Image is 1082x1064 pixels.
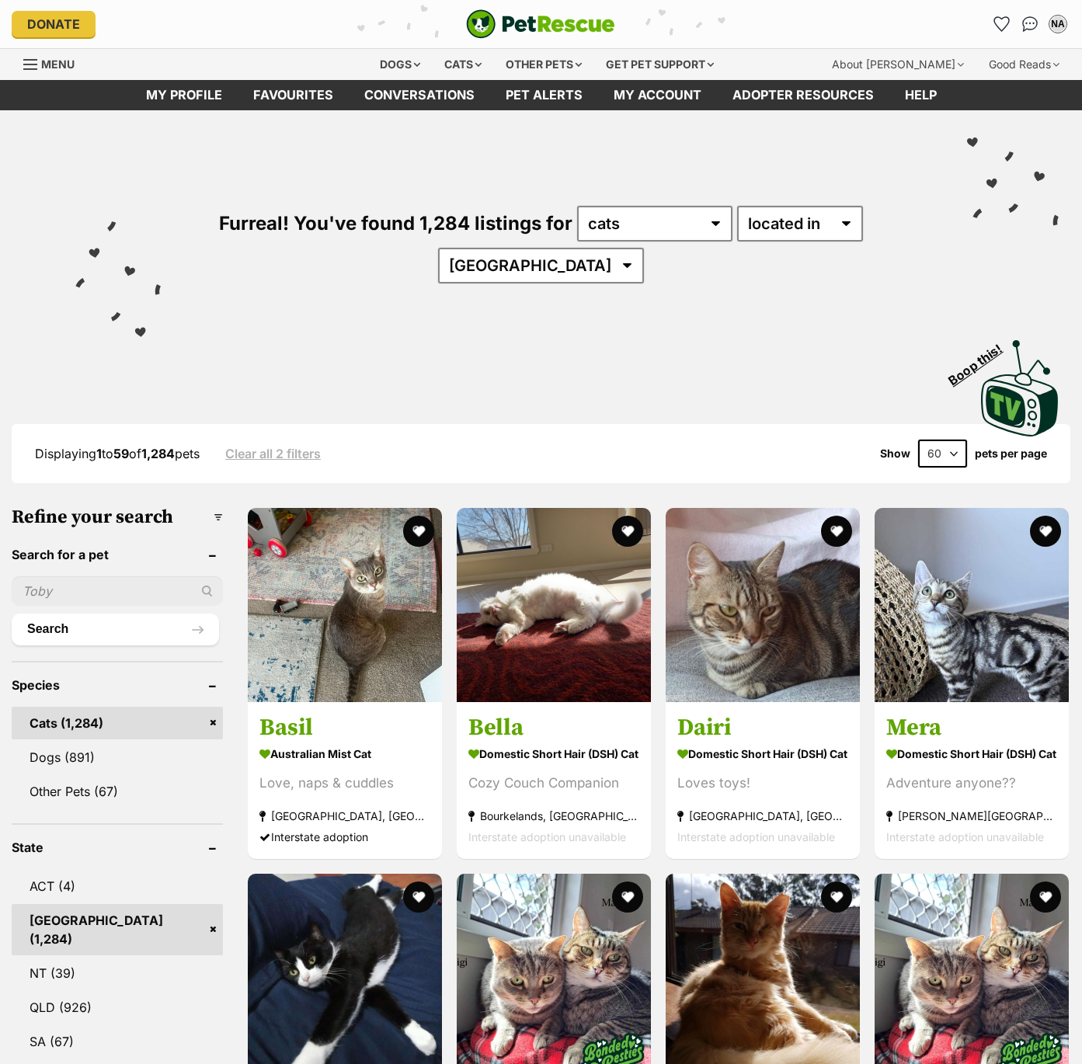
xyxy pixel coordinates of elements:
[978,49,1070,80] div: Good Reads
[248,701,442,859] a: Basil Australian Mist Cat Love, naps & cuddles [GEOGRAPHIC_DATA], [GEOGRAPHIC_DATA] Interstate ad...
[677,773,848,794] div: Loves toys!
[1030,881,1061,913] button: favourite
[677,830,835,843] span: Interstate adoption unavailable
[468,742,639,765] strong: Domestic Short Hair (DSH) Cat
[981,326,1059,440] a: Boop this!
[1050,16,1066,32] div: NA
[1022,16,1039,32] img: chat-41dd97257d64d25036548639549fe6c8038ab92f7586957e7f3b1b290dea8141.svg
[12,678,223,692] header: Species
[349,80,490,110] a: conversations
[12,904,223,955] a: [GEOGRAPHIC_DATA] (1,284)
[35,446,200,461] span: Displaying to of pets
[259,713,430,742] h3: Basil
[457,701,651,859] a: Bella Domestic Short Hair (DSH) Cat Cozy Couch Companion Bourkelands, [GEOGRAPHIC_DATA] Interstat...
[457,508,651,702] img: Bella - Domestic Short Hair (DSH) Cat
[403,516,434,547] button: favourite
[41,57,75,71] span: Menu
[946,332,1018,388] span: Boop this!
[259,742,430,765] strong: Australian Mist Cat
[677,805,848,826] strong: [GEOGRAPHIC_DATA], [GEOGRAPHIC_DATA]
[141,446,175,461] strong: 1,284
[495,49,593,80] div: Other pets
[259,805,430,826] strong: [GEOGRAPHIC_DATA], [GEOGRAPHIC_DATA]
[990,12,1014,37] a: Favourites
[468,805,639,826] strong: Bourkelands, [GEOGRAPHIC_DATA]
[981,340,1059,436] img: PetRescue TV logo
[12,991,223,1024] a: QLD (926)
[12,1025,223,1058] a: SA (67)
[990,12,1070,37] ul: Account quick links
[259,773,430,794] div: Love, naps & cuddles
[880,447,910,460] span: Show
[369,49,431,80] div: Dogs
[975,447,1047,460] label: pets per page
[612,516,643,547] button: favourite
[12,840,223,854] header: State
[225,447,321,461] a: Clear all 2 filters
[403,881,434,913] button: favourite
[96,446,102,461] strong: 1
[219,212,572,235] span: Furreal! You've found 1,284 listings for
[1045,12,1070,37] button: My account
[875,701,1069,859] a: Mera Domestic Short Hair (DSH) Cat Adventure anyone?? [PERSON_NAME][GEOGRAPHIC_DATA], [GEOGRAPHIC...
[468,830,626,843] span: Interstate adoption unavailable
[875,508,1069,702] img: Mera - Domestic Short Hair (DSH) Cat
[598,80,717,110] a: My account
[12,576,223,606] input: Toby
[12,957,223,989] a: NT (39)
[886,830,1044,843] span: Interstate adoption unavailable
[595,49,725,80] div: Get pet support
[821,516,852,547] button: favourite
[259,826,430,847] div: Interstate adoption
[238,80,349,110] a: Favourites
[666,508,860,702] img: Dairi - Domestic Short Hair (DSH) Cat
[490,80,598,110] a: Pet alerts
[466,9,615,39] a: PetRescue
[12,506,223,528] h3: Refine your search
[12,11,96,37] a: Donate
[677,742,848,765] strong: Domestic Short Hair (DSH) Cat
[12,548,223,562] header: Search for a pet
[889,80,952,110] a: Help
[248,508,442,702] img: Basil - Australian Mist Cat
[821,49,975,80] div: About [PERSON_NAME]
[886,805,1057,826] strong: [PERSON_NAME][GEOGRAPHIC_DATA], [GEOGRAPHIC_DATA]
[612,881,643,913] button: favourite
[717,80,889,110] a: Adopter resources
[468,713,639,742] h3: Bella
[886,713,1057,742] h3: Mera
[466,9,615,39] img: logo-cat-932fe2b9b8326f06289b0f2fb663e598f794de774fb13d1741a6617ecf9a85b4.svg
[1030,516,1061,547] button: favourite
[666,701,860,859] a: Dairi Domestic Short Hair (DSH) Cat Loves toys! [GEOGRAPHIC_DATA], [GEOGRAPHIC_DATA] Interstate a...
[113,446,129,461] strong: 59
[12,870,223,902] a: ACT (4)
[969,986,1051,1033] iframe: Help Scout Beacon - Open
[677,713,848,742] h3: Dairi
[23,49,85,77] a: Menu
[12,614,219,645] button: Search
[821,881,852,913] button: favourite
[12,707,223,739] a: Cats (1,284)
[468,773,639,794] div: Cozy Couch Companion
[12,741,223,774] a: Dogs (891)
[433,49,492,80] div: Cats
[12,775,223,808] a: Other Pets (67)
[130,80,238,110] a: My profile
[886,773,1057,794] div: Adventure anyone??
[1018,12,1042,37] a: Conversations
[886,742,1057,765] strong: Domestic Short Hair (DSH) Cat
